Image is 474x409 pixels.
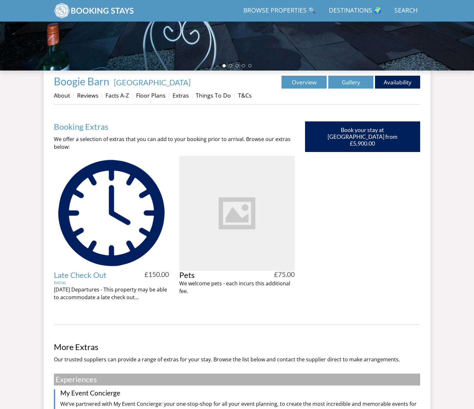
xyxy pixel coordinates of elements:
a: Overview [281,76,327,89]
a: Reviews [77,91,98,99]
a: Facts A-Z [105,91,129,99]
a: Destinations 🌍 [326,4,384,18]
img: Pets [179,156,294,271]
span: - [111,78,191,87]
a: Late Check Out [54,270,106,280]
a: Extras [173,91,189,99]
a: Gallery [328,76,373,89]
a: Boogie Barn [54,75,111,88]
span: Boogie Barn [54,75,109,88]
h2: Experiences [54,374,420,385]
h3: Pets [179,271,272,279]
p: We welcome pets - each incurs this additional fee. [179,280,294,303]
img: Late Check Out [54,156,169,271]
p: Our trusted suppliers can provide a range of extras for your stay. Browse the list below and cont... [54,356,420,363]
a: Browse Properties 🔍 [241,4,319,18]
img: BookingStays [54,3,134,19]
h2: More Extras [54,342,420,351]
a: Book your stay at [GEOGRAPHIC_DATA] from £5,900.00 [305,121,420,152]
a: Extras [54,280,66,285]
a: Booking Extras [54,122,108,131]
p: [DATE] Departures - This property may be able to accommodate a late check out... [54,286,169,309]
a: Search [392,4,420,18]
h4: £75.00 [274,271,295,279]
a: Availability [375,76,420,89]
a: T&Cs [238,91,252,99]
a: Things To Do [196,91,231,99]
h3: My Event Concierge [60,389,420,397]
p: We offer a selection of extras that you can add to your booking prior to arrival. Browse our extr... [54,135,295,151]
h4: £150.00 [144,271,169,286]
a: [GEOGRAPHIC_DATA] [114,78,191,87]
a: Floor Plans [136,91,165,99]
a: About [54,91,70,99]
